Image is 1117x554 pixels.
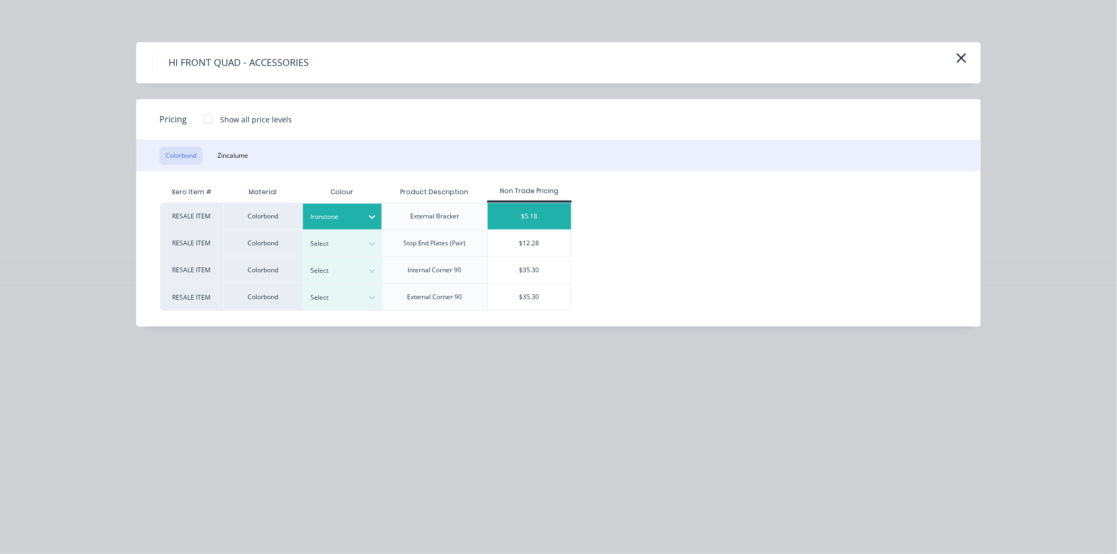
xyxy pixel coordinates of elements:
[160,203,223,230] div: RESALE ITEM
[408,265,461,275] div: Internal Corner 90
[488,203,572,230] div: $5.18
[223,182,302,203] div: Material
[407,292,462,302] div: External Corner 90
[160,182,223,203] div: Xero Item #
[488,230,572,256] div: $12.28
[211,147,254,165] button: Zincalume
[223,203,302,230] div: Colorbond
[160,283,223,311] div: RESALE ITEM
[160,230,223,256] div: RESALE ITEM
[487,186,572,196] div: Non Trade Pricing
[392,179,477,205] div: Product Description
[223,230,302,256] div: Colorbond
[488,257,572,283] div: $35.30
[223,256,302,283] div: Colorbond
[159,147,203,165] button: Colorbond
[223,283,302,311] div: Colorbond
[403,238,466,248] div: Stop End Plates (Pair)
[160,256,223,283] div: RESALE ITEM
[410,212,459,221] div: External Bracket
[302,182,382,203] div: Colour
[159,113,187,126] span: Pricing
[220,114,292,125] div: Show all price levels
[488,284,572,310] div: $35.30
[152,53,325,73] h4: HI FRONT QUAD - ACCESSORIES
